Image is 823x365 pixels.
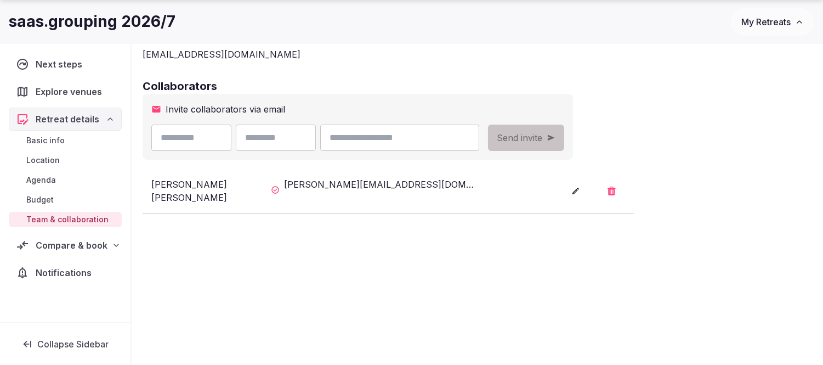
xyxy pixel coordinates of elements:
span: Explore venues [36,85,106,98]
span: Compare & book [36,239,107,252]
span: Retreat details [36,113,99,126]
a: Budget [9,192,122,207]
span: Collapse Sidebar [37,339,109,350]
span: Team & collaboration [26,214,109,225]
a: Next steps [9,53,122,76]
span: Budget [26,194,54,205]
a: Notifications [9,261,122,284]
span: Notifications [36,266,96,279]
div: [PERSON_NAME][EMAIL_ADDRESS][DOMAIN_NAME] [284,178,479,191]
a: Explore venues [9,80,122,103]
h2: Collaborators [143,78,812,94]
span: Invite collaborators via email [166,103,285,116]
a: Agenda [9,172,122,188]
h1: saas.grouping 2026/7 [9,11,175,32]
span: Agenda [26,175,56,186]
a: Team & collaboration [9,212,122,227]
span: My Retreats [741,16,791,27]
div: [EMAIL_ADDRESS][DOMAIN_NAME] [143,48,812,61]
button: Collapse Sidebar [9,332,122,356]
span: Location [26,155,60,166]
a: Basic info [9,133,122,148]
button: My Retreats [731,8,814,36]
span: Send invite [497,131,542,144]
div: [PERSON_NAME] [PERSON_NAME] [151,178,269,204]
span: Basic info [26,135,65,146]
span: Next steps [36,58,87,71]
a: Location [9,153,122,168]
button: Send invite [488,125,564,151]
